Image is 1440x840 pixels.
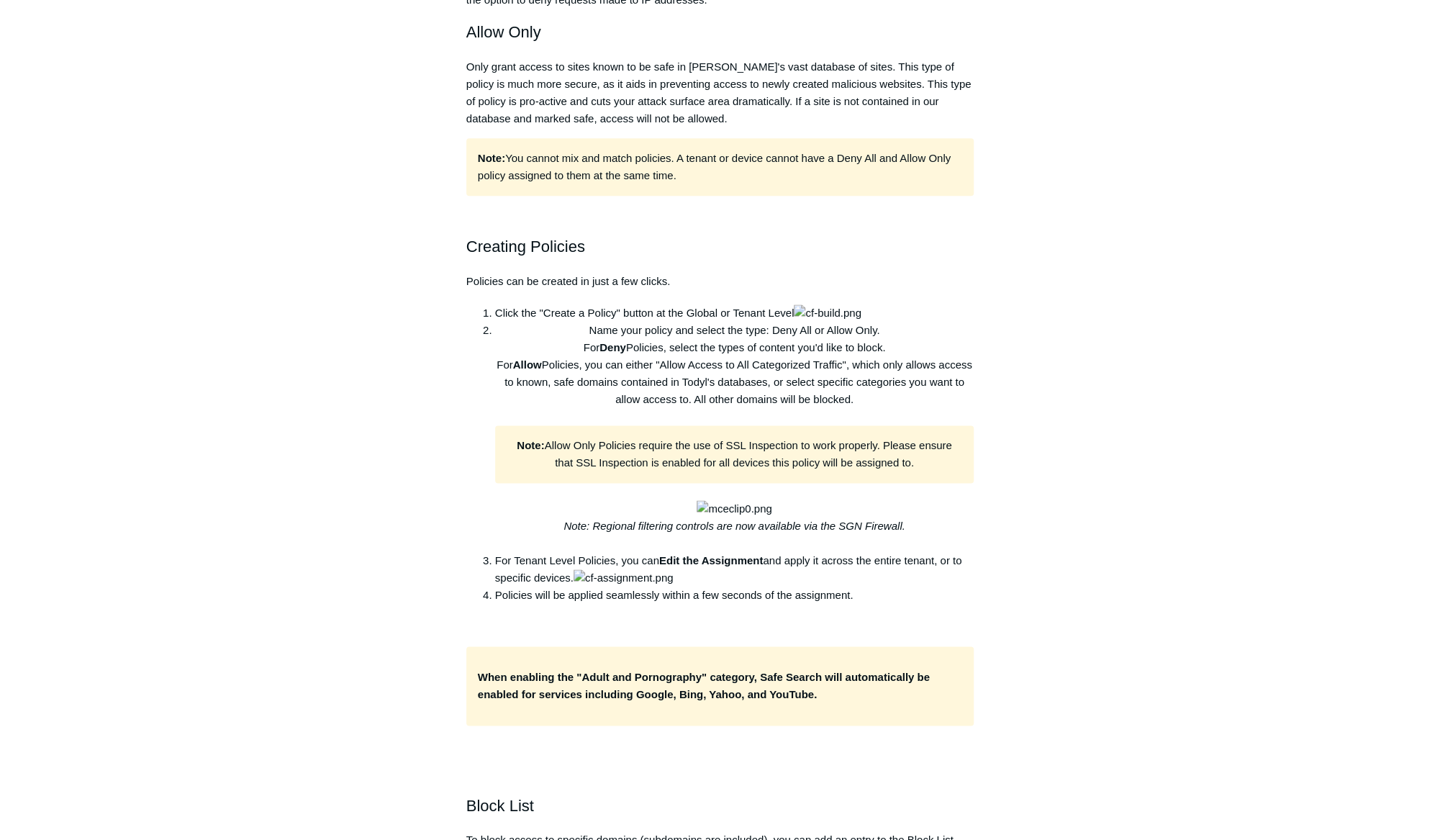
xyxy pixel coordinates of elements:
[517,439,544,451] strong: Note:
[794,304,861,322] img: cf-build.png
[478,152,505,164] strong: Note:
[574,569,674,587] img: cf-assignment.png
[466,792,974,818] h2: Block List
[659,554,763,566] strong: Edit the Assignment
[466,273,974,290] p: Policies can be created in just a few clicks.
[495,552,974,587] li: For Tenant Level Policies, you can and apply it across the entire tenant, or to specific devices.
[466,19,974,45] h2: Allow Only
[697,500,771,518] img: mceclip0.png
[495,304,974,322] li: Click the "Create a Policy" button at the Global or Tenant Level
[466,234,974,259] h2: Creating Policies
[495,587,974,604] li: Policies will be applied seamlessly within a few seconds of the assignment.
[466,58,974,127] p: Only grant access to sites known to be safe in [PERSON_NAME]'s vast database of sites. This type ...
[563,520,905,532] em: Note: Regional filtering controls are now available via the SGN Firewall.
[495,322,974,552] li: Name your policy and select the type: Deny All or Allow Only. For Policies, select the types of c...
[495,425,974,483] div: Allow Only Policies require the use of SSL Inspection to work properly. Please ensure that SSL In...
[513,358,542,371] strong: Allow
[466,138,974,196] div: You cannot mix and match policies. A tenant or device cannot have a Deny All and Allow Only polic...
[478,671,930,700] strong: When enabling the "Adult and Pornography" category, Safe Search will automatically be enabled for...
[599,341,626,353] strong: Deny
